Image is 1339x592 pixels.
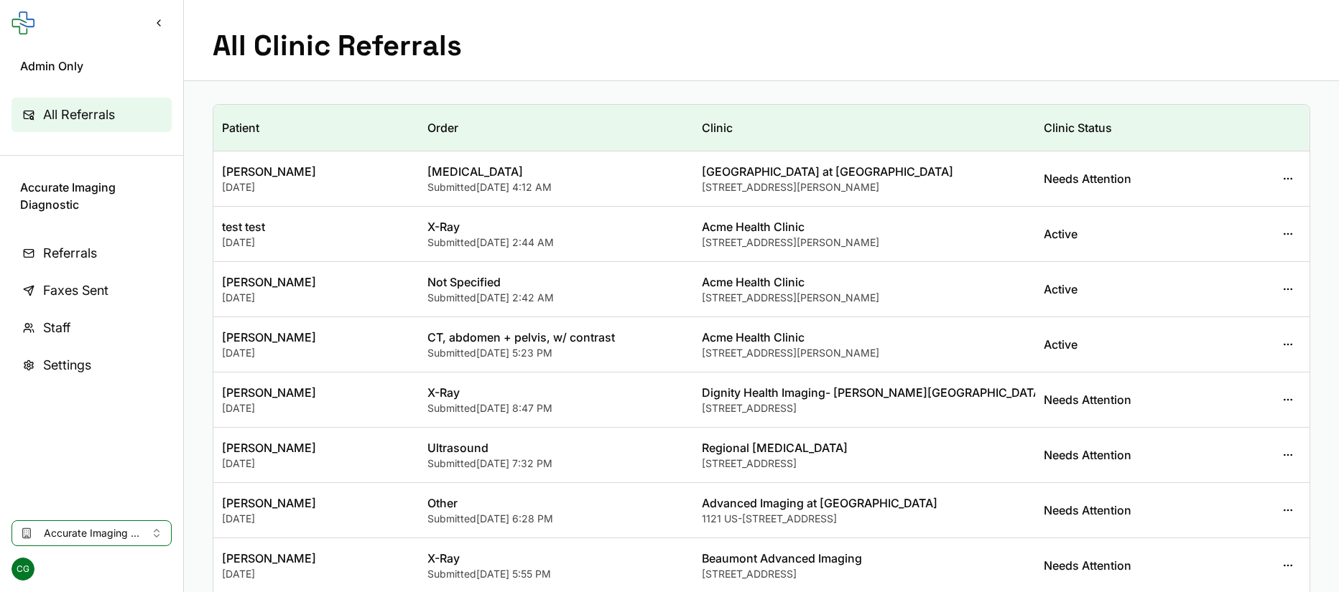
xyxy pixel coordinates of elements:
div: [DATE] [222,567,410,581]
span: Staff [43,318,70,338]
div: [DATE] [222,512,410,526]
div: Submitted [DATE] 5:55 PM [427,567,684,581]
div: Needs Attention [1044,557,1232,574]
div: Active [1044,336,1232,353]
span: Settings [43,355,91,375]
span: Dignity Health Imaging- [PERSON_NAME][GEOGRAPHIC_DATA] - [GEOGRAPHIC_DATA], [GEOGRAPHIC_DATA] [702,385,1298,400]
div: X-Ray [427,384,684,401]
div: Submitted [DATE] 4:12 AM [427,180,684,194]
div: Ultrasound [427,439,684,456]
span: CG [11,558,34,581]
div: Needs Attention [1044,446,1232,464]
div: Submitted [DATE] 8:47 PM [427,401,684,415]
span: 1121 US-[STREET_ADDRESS] [702,512,837,525]
a: Faxes Sent [11,273,172,308]
span: Beaumont Advanced Imaging [702,551,862,565]
div: Submitted [DATE] 6:28 PM [427,512,684,526]
div: [DATE] [222,235,410,250]
div: [PERSON_NAME] [222,384,410,401]
span: Admin Only [20,57,163,75]
span: [STREET_ADDRESS][PERSON_NAME] [702,291,879,304]
div: [MEDICAL_DATA] [427,163,684,180]
div: Submitted [DATE] 2:44 AM [427,235,684,250]
a: Staff [11,311,172,345]
button: Collapse sidebar [146,10,172,36]
div: Needs Attention [1044,502,1232,519]
div: Active [1044,225,1232,243]
span: Accurate Imaging Diagnostic [44,526,139,540]
span: Regional [MEDICAL_DATA] [702,441,848,455]
div: Submitted [DATE] 2:42 AM [427,291,684,305]
div: [DATE] [222,401,410,415]
div: [PERSON_NAME] [222,163,410,180]
div: X-Ray [427,218,684,235]
div: Not Specified [427,273,684,291]
th: Clinic [693,105,1036,151]
div: Needs Attention [1044,391,1232,408]
div: Other [427,494,684,512]
div: Submitted [DATE] 7:32 PM [427,456,684,471]
div: CT, abdomen + pelvis, w/ contrast [427,329,684,346]
span: [STREET_ADDRESS] [702,402,797,414]
span: [STREET_ADDRESS][PERSON_NAME] [702,347,879,359]
div: [PERSON_NAME] [222,550,410,567]
a: Referrals [11,236,172,271]
th: Clinic Status [1035,105,1241,151]
div: [PERSON_NAME] [222,439,410,456]
span: Acme Health Clinic [702,275,805,289]
div: [PERSON_NAME] [222,273,410,291]
span: [STREET_ADDRESS][PERSON_NAME] [702,236,879,248]
span: [STREET_ADDRESS] [702,568,797,580]
div: Submitted [DATE] 5:23 PM [427,346,684,360]
div: [PERSON_NAME] [222,494,410,512]
div: test test [222,218,410,235]
div: [DATE] [222,180,410,194]
button: Select clinic [11,520,172,546]
span: Acme Health Clinic [702,220,805,234]
div: X-Ray [427,550,684,567]
div: [PERSON_NAME] [222,329,410,346]
div: [DATE] [222,456,410,471]
span: Accurate Imaging Diagnostic [20,179,163,213]
span: Faxes Sent [43,281,108,301]
span: All Referrals [43,105,115,125]
h1: All Clinic Referrals [213,29,462,63]
span: [STREET_ADDRESS][PERSON_NAME] [702,181,879,193]
span: Advanced Imaging at [GEOGRAPHIC_DATA] [702,496,937,510]
span: Referrals [43,243,97,263]
th: Patient [213,105,419,151]
span: [STREET_ADDRESS] [702,457,797,469]
div: Needs Attention [1044,170,1232,187]
div: [DATE] [222,346,410,360]
span: [GEOGRAPHIC_DATA] at [GEOGRAPHIC_DATA] [702,164,953,179]
div: Active [1044,281,1232,298]
a: All Referrals [11,98,172,132]
a: Settings [11,348,172,382]
th: Order [419,105,692,151]
div: [DATE] [222,291,410,305]
span: Acme Health Clinic [702,330,805,344]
